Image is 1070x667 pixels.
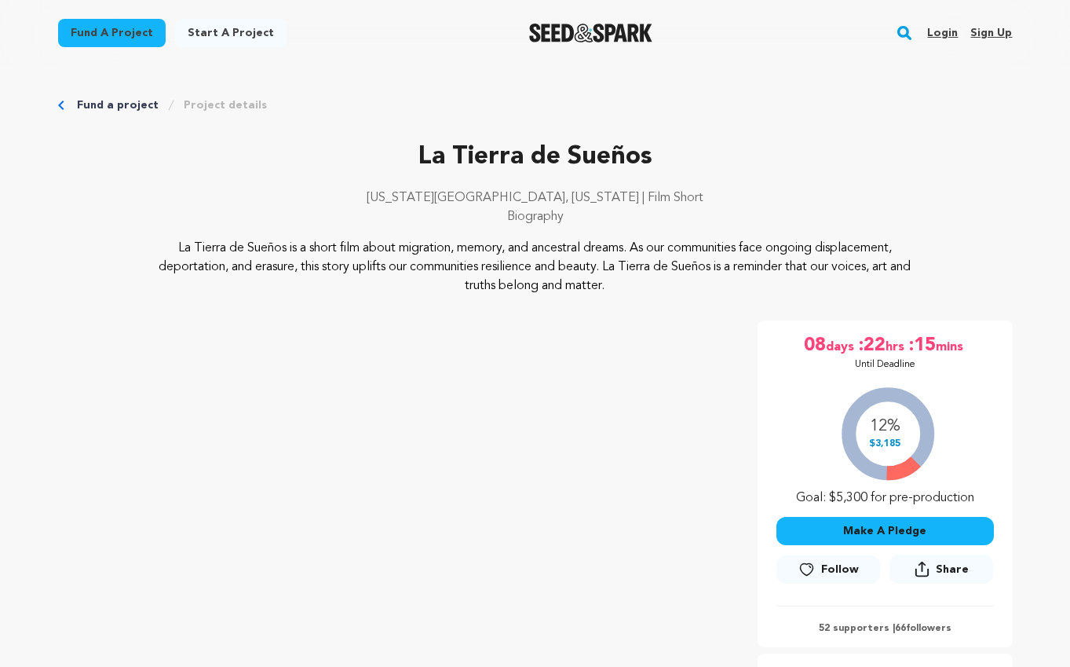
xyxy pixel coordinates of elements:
img: Seed&Spark Logo Dark Mode [529,24,652,42]
a: Sign up [970,20,1012,46]
a: Fund a project [77,97,159,113]
p: [US_STATE][GEOGRAPHIC_DATA], [US_STATE] | Film Short [58,189,1013,207]
span: Follow [821,562,859,577]
button: Make A Pledge [776,517,994,545]
a: Start a project [175,19,287,47]
p: La Tierra de Sueños is a short film about migration, memory, and ancestral dreams. As our communi... [153,239,917,295]
div: Breadcrumb [58,97,1013,113]
p: Until Deadline [855,358,915,371]
span: hrs [886,333,907,358]
span: days [826,333,857,358]
span: 66 [895,624,906,633]
button: Share [889,555,993,584]
span: Share [936,562,969,577]
a: Seed&Spark Homepage [529,24,652,42]
span: 08 [804,333,826,358]
a: Login [927,20,958,46]
a: Project details [184,97,267,113]
p: 52 supporters | followers [776,622,994,635]
a: Follow [776,555,880,584]
span: :15 [907,333,936,358]
span: Share [889,555,993,590]
p: La Tierra de Sueños [58,138,1013,176]
span: mins [936,333,966,358]
a: Fund a project [58,19,166,47]
p: Biography [58,207,1013,226]
span: :22 [857,333,886,358]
